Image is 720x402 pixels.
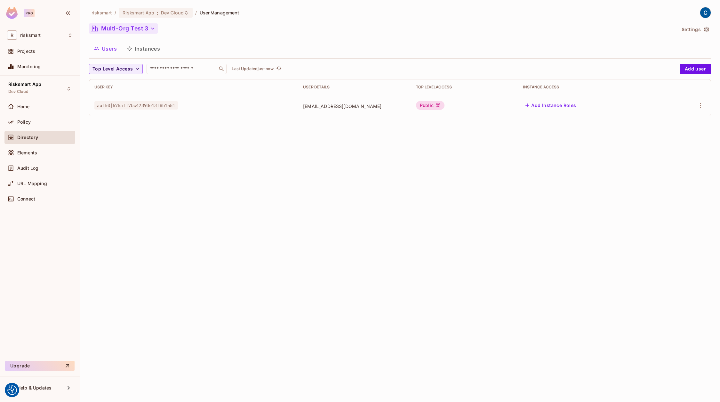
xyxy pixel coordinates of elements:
button: Add Instance Roles [523,100,579,111]
button: Users [89,41,122,57]
button: Instances [122,41,165,57]
div: Pro [24,9,35,17]
div: Instance Access [523,85,660,90]
img: SReyMgAAAABJRU5ErkJggg== [6,7,18,19]
span: Audit Log [17,166,38,171]
button: refresh [275,65,283,73]
span: Dev Cloud [161,10,184,16]
li: / [115,10,116,16]
img: Revisit consent button [7,385,17,395]
span: Projects [17,49,35,54]
button: Top Level Access [89,64,143,74]
span: refresh [276,66,282,72]
button: Consent Preferences [7,385,17,395]
div: Public [416,101,444,110]
span: Risksmart App [123,10,154,16]
span: User Management [200,10,240,16]
button: Settings [679,24,711,35]
span: Directory [17,135,38,140]
div: User Key [94,85,293,90]
span: : [156,10,159,15]
img: Cheryl Adamiak [700,7,711,18]
span: Help & Updates [17,385,52,390]
span: the active workspace [92,10,112,16]
button: Add user [680,64,711,74]
span: Top Level Access [92,65,133,73]
span: auth0|675aff7bc42393e13f8b1551 [94,101,178,110]
div: User Details [303,85,406,90]
span: [EMAIL_ADDRESS][DOMAIN_NAME] [303,103,406,109]
span: R [7,30,17,40]
li: / [195,10,197,16]
span: Connect [17,196,35,201]
span: Elements [17,150,37,155]
button: Upgrade [5,361,75,371]
span: Home [17,104,30,109]
p: Last Updated just now [232,66,274,71]
span: Click to refresh data [274,65,283,73]
span: Policy [17,119,31,125]
button: Multi-Org Test 3 [89,23,158,34]
div: Top Level Access [416,85,513,90]
span: Monitoring [17,64,41,69]
span: Workspace: risksmart [20,33,41,38]
span: Dev Cloud [8,89,28,94]
span: Risksmart App [8,82,41,87]
span: URL Mapping [17,181,47,186]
